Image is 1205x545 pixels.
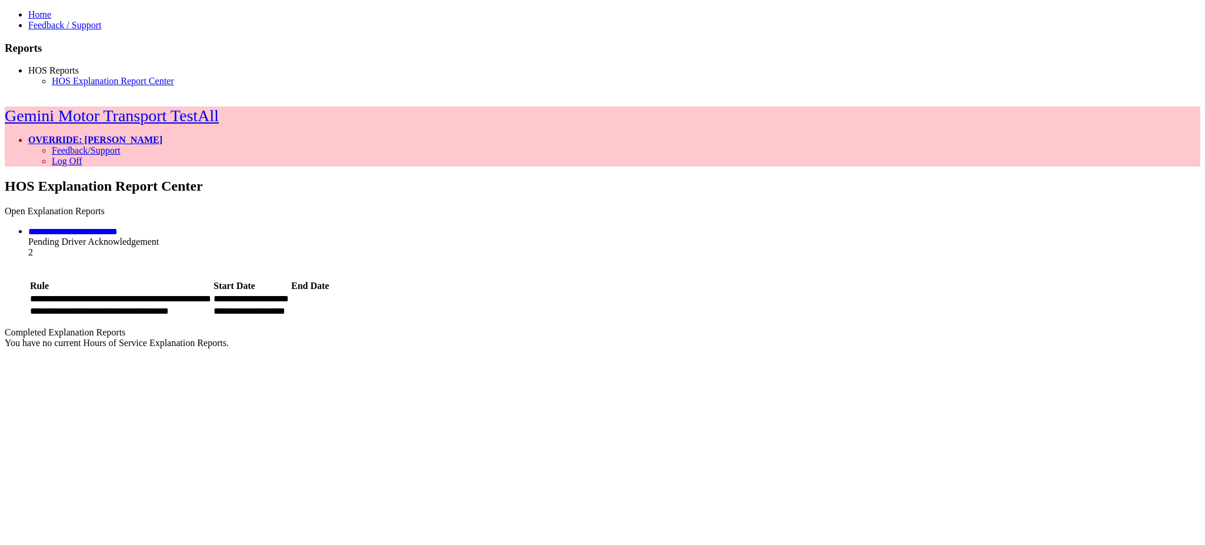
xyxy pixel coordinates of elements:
[28,247,1200,258] div: 2
[52,156,82,166] a: Log Off
[28,65,79,75] a: HOS Reports
[5,178,1200,194] h2: HOS Explanation Report Center
[213,280,289,292] th: Start Date
[5,206,1200,217] div: Open Explanation Reports
[52,76,174,86] a: HOS Explanation Report Center
[5,107,219,125] a: Gemini Motor Transport TestAll
[5,327,1200,338] div: Completed Explanation Reports
[28,20,101,30] a: Feedback / Support
[291,280,329,292] th: End Date
[5,338,1200,348] div: You have no current Hours of Service Explanation Reports.
[52,145,120,155] a: Feedback/Support
[5,42,1200,55] h3: Reports
[28,9,51,19] a: Home
[28,135,162,145] a: OVERRIDE: [PERSON_NAME]
[28,237,159,247] span: Pending Driver Acknowledgement
[29,280,212,292] th: Rule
